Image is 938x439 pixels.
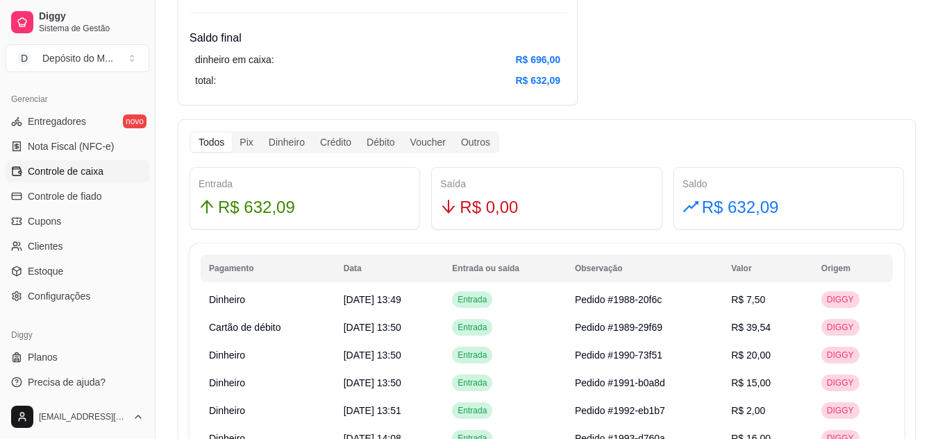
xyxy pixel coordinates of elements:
[190,30,566,46] h4: Saldo final
[824,377,857,388] span: DIGGY
[344,294,401,305] span: [DATE] 13:49
[42,51,113,65] div: Depósito do M ...
[824,294,857,305] span: DIGGY
[28,139,114,153] span: Nota Fiscal (NFC-e)
[575,322,662,333] span: Pedido #1989-29f69
[731,322,771,333] span: R$ 39,54
[824,405,857,416] span: DIGGY
[17,51,31,65] span: D
[201,255,335,282] th: Pagamento
[731,294,765,305] span: R$ 7,50
[6,110,149,132] a: Entregadoresnovo
[6,160,149,182] a: Controle de caixa
[209,294,245,305] span: Dinheiro
[6,324,149,346] div: Diggy
[403,132,453,152] div: Voucher
[218,194,295,221] span: R$ 632,09
[575,350,662,361] span: Pedido #1990-73f51
[455,294,489,305] span: Entrada
[6,400,149,433] button: [EMAIL_ADDRESS][DOMAIN_NAME]
[39,411,127,422] span: [EMAIL_ADDRESS][DOMAIN_NAME]
[6,210,149,232] a: Cupons
[731,377,771,388] span: R$ 15,00
[312,132,359,152] div: Crédito
[6,260,149,282] a: Estoque
[455,350,489,361] span: Entrada
[209,405,245,416] span: Dinheiro
[575,405,665,416] span: Pedido #1992-eb1b7
[6,285,149,307] a: Configurações
[199,176,411,191] div: Entrada
[455,405,489,416] span: Entrada
[28,164,103,178] span: Controle de caixa
[191,132,232,152] div: Todos
[359,132,402,152] div: Débito
[824,350,857,361] span: DIGGY
[455,322,489,333] span: Entrada
[344,322,401,333] span: [DATE] 13:50
[6,6,149,39] a: DiggySistema de Gestão
[515,52,560,67] article: R$ 696,00
[28,264,63,278] span: Estoque
[232,132,260,152] div: Pix
[344,405,401,416] span: [DATE] 13:51
[6,44,149,72] button: Select a team
[455,377,489,388] span: Entrada
[344,350,401,361] span: [DATE] 13:50
[6,135,149,157] a: Nota Fiscal (NFC-e)
[731,405,765,416] span: R$ 2,00
[702,194,779,221] span: R$ 632,09
[440,198,457,215] span: arrow-down
[209,350,245,361] span: Dinheiro
[460,194,518,221] span: R$ 0,00
[261,132,312,152] div: Dinheiro
[824,322,857,333] span: DIGGY
[6,88,149,110] div: Gerenciar
[28,375,106,389] span: Precisa de ajuda?
[6,371,149,393] a: Precisa de ajuda?
[28,350,58,364] span: Planos
[199,198,215,215] span: arrow-up
[515,73,560,88] article: R$ 632,09
[682,198,699,215] span: rise
[444,255,567,282] th: Entrada ou saída
[209,377,245,388] span: Dinheiro
[731,350,771,361] span: R$ 20,00
[209,322,281,333] span: Cartão de débito
[335,255,444,282] th: Data
[28,239,63,253] span: Clientes
[575,294,662,305] span: Pedido #1988-20f6c
[575,377,665,388] span: Pedido #1991-b0a8d
[344,377,401,388] span: [DATE] 13:50
[453,132,498,152] div: Outros
[6,346,149,368] a: Planos
[39,10,144,23] span: Diggy
[723,255,813,282] th: Valor
[28,114,86,128] span: Entregadores
[6,235,149,257] a: Clientes
[28,289,90,303] span: Configurações
[567,255,723,282] th: Observação
[195,73,216,88] article: total:
[813,255,893,282] th: Origem
[682,176,895,191] div: Saldo
[195,52,274,67] article: dinheiro em caixa:
[6,185,149,207] a: Controle de fiado
[28,214,61,228] span: Cupons
[28,189,102,203] span: Controle de fiado
[39,23,144,34] span: Sistema de Gestão
[440,176,653,191] div: Saída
